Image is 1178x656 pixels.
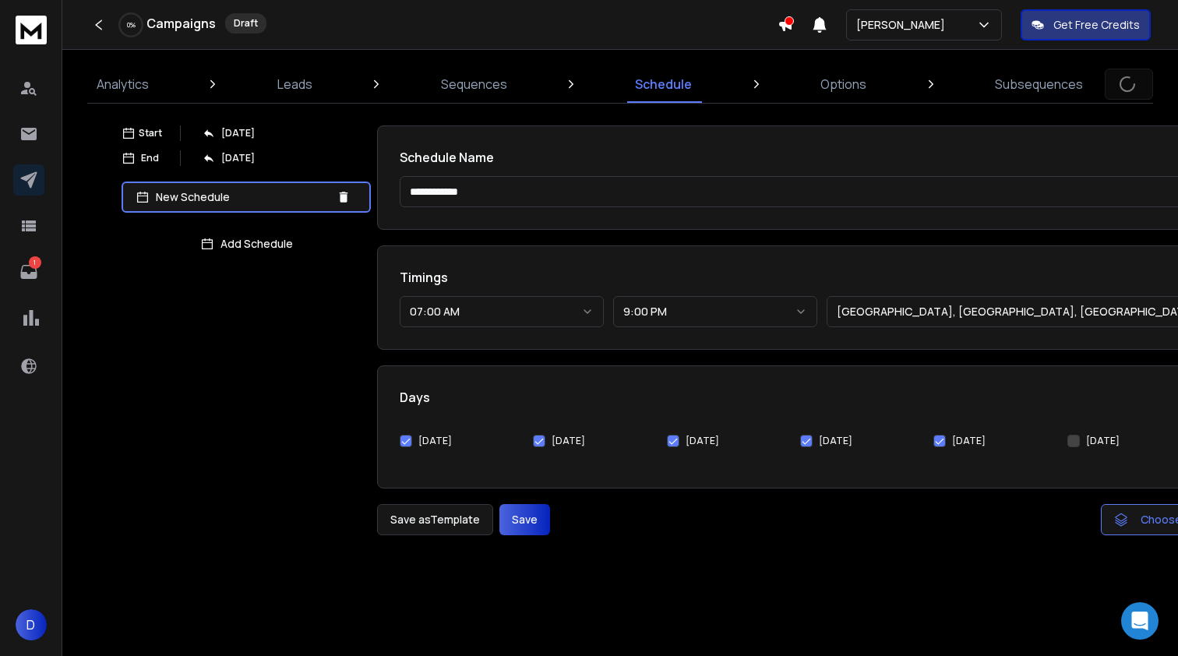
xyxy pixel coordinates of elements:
[377,504,493,535] button: Save asTemplate
[225,13,266,34] div: Draft
[811,65,876,103] a: Options
[1086,435,1120,447] label: [DATE]
[819,435,852,447] label: [DATE]
[146,14,216,33] h1: Campaigns
[13,256,44,287] a: 1
[613,296,817,327] button: 9:00 PM
[277,75,312,93] p: Leads
[418,435,452,447] label: [DATE]
[87,65,158,103] a: Analytics
[952,435,986,447] label: [DATE]
[127,20,136,30] p: 0 %
[995,75,1083,93] p: Subsequences
[400,296,604,327] button: 07:00 AM
[626,65,701,103] a: Schedule
[122,228,371,259] button: Add Schedule
[97,75,149,93] p: Analytics
[139,127,162,139] p: Start
[221,152,255,164] p: [DATE]
[268,65,322,103] a: Leads
[986,65,1092,103] a: Subsequences
[1053,17,1140,33] p: Get Free Credits
[16,16,47,44] img: logo
[635,75,692,93] p: Schedule
[16,609,47,640] button: D
[1121,602,1159,640] div: Open Intercom Messenger
[1021,9,1151,41] button: Get Free Credits
[856,17,951,33] p: [PERSON_NAME]
[552,435,585,447] label: [DATE]
[432,65,517,103] a: Sequences
[499,504,550,535] button: Save
[141,152,159,164] p: End
[156,189,330,205] p: New Schedule
[441,75,507,93] p: Sequences
[29,256,41,269] p: 1
[820,75,866,93] p: Options
[221,127,255,139] p: [DATE]
[686,435,719,447] label: [DATE]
